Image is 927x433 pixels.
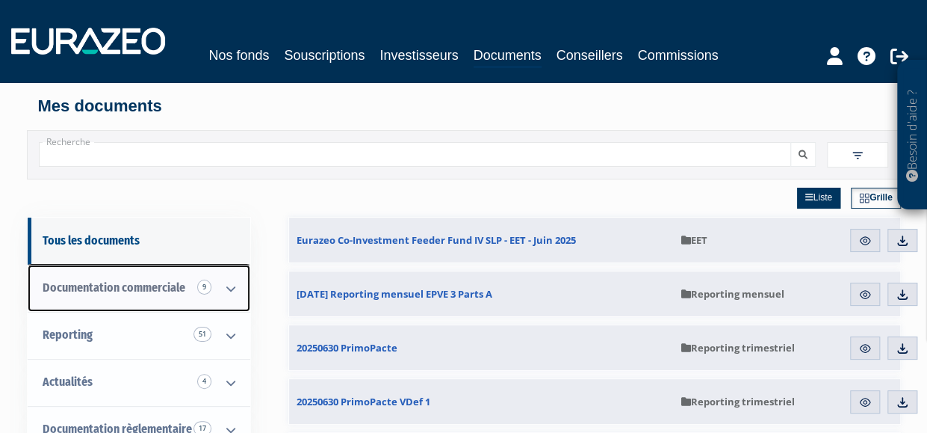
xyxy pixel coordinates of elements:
a: Souscriptions [284,45,365,66]
a: 20250630 PrimoPacte VDef 1 [289,379,674,424]
span: [DATE] Reporting mensuel EPVE 3 Parts A [297,287,492,301]
span: 20250630 PrimoPacte [297,341,397,354]
p: Besoin d'aide ? [904,68,921,203]
input: Recherche [39,142,792,167]
img: eye.svg [858,288,872,301]
a: Actualités 4 [28,359,250,406]
img: eye.svg [858,234,872,248]
span: Reporting trimestriel [681,341,795,354]
img: download.svg [896,288,909,301]
span: 4 [197,374,211,389]
span: Reporting mensuel [681,287,784,301]
a: Conseillers [556,45,623,66]
span: Reporting [43,328,93,342]
img: 1732889491-logotype_eurazeo_blanc_rvb.png [11,28,165,55]
a: Investisseurs [379,45,458,66]
img: eye.svg [858,342,872,355]
img: download.svg [896,234,909,248]
img: filter.svg [851,149,864,162]
h4: Mes documents [38,97,890,115]
img: eye.svg [858,396,872,409]
a: Reporting 51 [28,312,250,359]
a: Documents [474,45,542,68]
span: 9 [197,280,211,295]
a: 20250630 PrimoPacte [289,325,674,370]
span: Eurazeo Co-Investment Feeder Fund IV SLP - EET - Juin 2025 [297,233,576,247]
img: download.svg [896,342,909,355]
a: Eurazeo Co-Investment Feeder Fund IV SLP - EET - Juin 2025 [289,218,674,262]
a: Grille [851,188,901,209]
span: 20250630 PrimoPacte VDef 1 [297,395,430,408]
span: 51 [193,327,211,342]
img: download.svg [896,396,909,409]
a: Commissions [638,45,719,66]
a: Tous les documents [28,218,250,265]
span: EET [681,233,707,247]
a: Liste [797,188,840,209]
a: Documentation commerciale 9 [28,265,250,312]
span: Reporting trimestriel [681,395,795,408]
img: grid.svg [859,193,869,203]
span: Actualités [43,375,93,389]
a: [DATE] Reporting mensuel EPVE 3 Parts A [289,271,674,316]
span: Documentation commerciale [43,280,185,295]
a: Nos fonds [208,45,269,66]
